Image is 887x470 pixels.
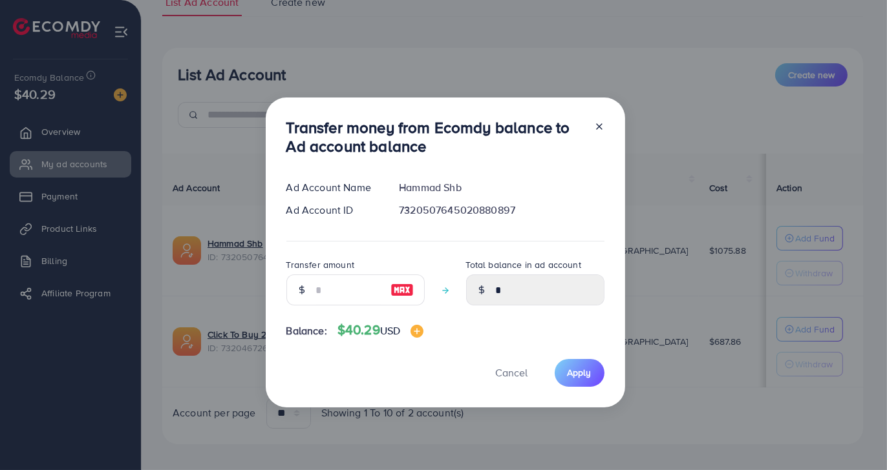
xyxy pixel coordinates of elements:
[337,322,423,338] h4: $40.29
[496,365,528,380] span: Cancel
[832,412,877,460] iframe: Chat
[389,180,614,195] div: Hammad Shb
[389,203,614,218] div: 7320507645020880897
[555,359,604,387] button: Apply
[411,325,423,338] img: image
[380,323,400,338] span: USD
[276,180,389,195] div: Ad Account Name
[276,203,389,218] div: Ad Account ID
[286,323,327,338] span: Balance:
[466,258,581,271] label: Total balance in ad account
[568,366,592,379] span: Apply
[286,118,584,156] h3: Transfer money from Ecomdy balance to Ad account balance
[480,359,544,387] button: Cancel
[286,258,354,271] label: Transfer amount
[390,282,414,298] img: image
